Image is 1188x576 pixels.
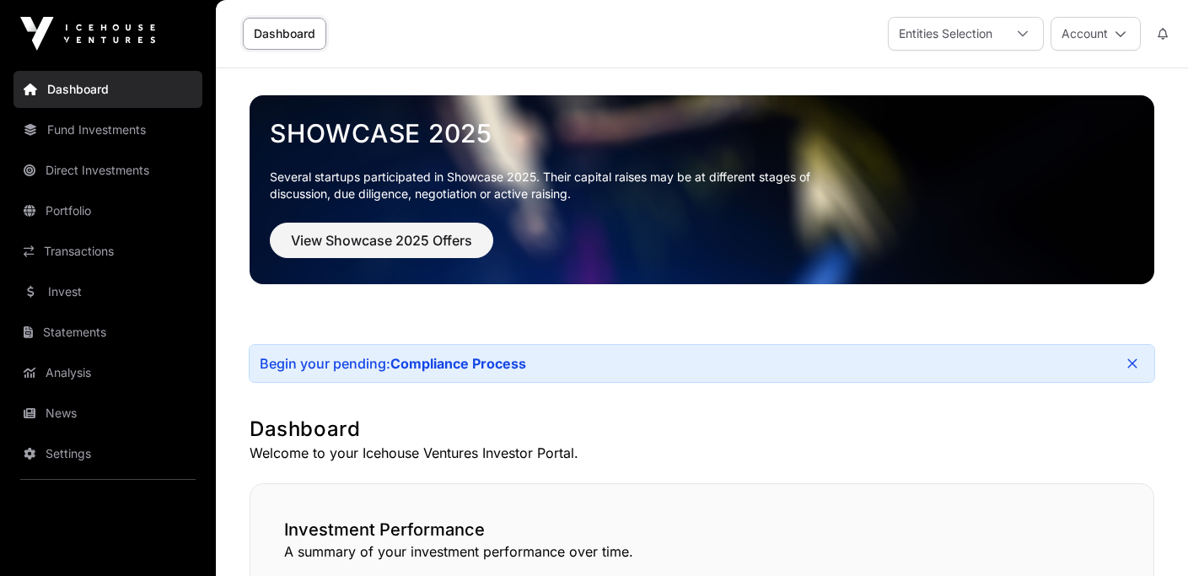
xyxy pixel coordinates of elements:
p: Several startups participated in Showcase 2025. Their capital raises may be at different stages o... [270,169,836,202]
a: Analysis [13,354,202,391]
a: Showcase 2025 [270,118,1134,148]
a: News [13,395,202,432]
p: A summary of your investment performance over time. [284,541,1120,562]
iframe: Chat Widget [1104,495,1188,576]
a: Dashboard [13,71,202,108]
a: Portfolio [13,192,202,229]
div: Begin your pending: [260,355,526,372]
a: Fund Investments [13,111,202,148]
img: Icehouse Ventures Logo [20,17,155,51]
a: View Showcase 2025 Offers [270,240,493,256]
h1: Dashboard [250,416,1154,443]
img: Showcase 2025 [250,95,1154,284]
div: Entities Selection [889,18,1003,50]
a: Statements [13,314,202,351]
p: Welcome to your Icehouse Ventures Investor Portal. [250,443,1154,463]
span: View Showcase 2025 Offers [291,230,472,250]
button: View Showcase 2025 Offers [270,223,493,258]
a: Invest [13,273,202,310]
a: Compliance Process [390,355,526,372]
a: Dashboard [243,18,326,50]
a: Transactions [13,233,202,270]
h2: Investment Performance [284,518,1120,541]
button: Account [1051,17,1141,51]
button: Close [1121,352,1144,375]
a: Settings [13,435,202,472]
a: Direct Investments [13,152,202,189]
